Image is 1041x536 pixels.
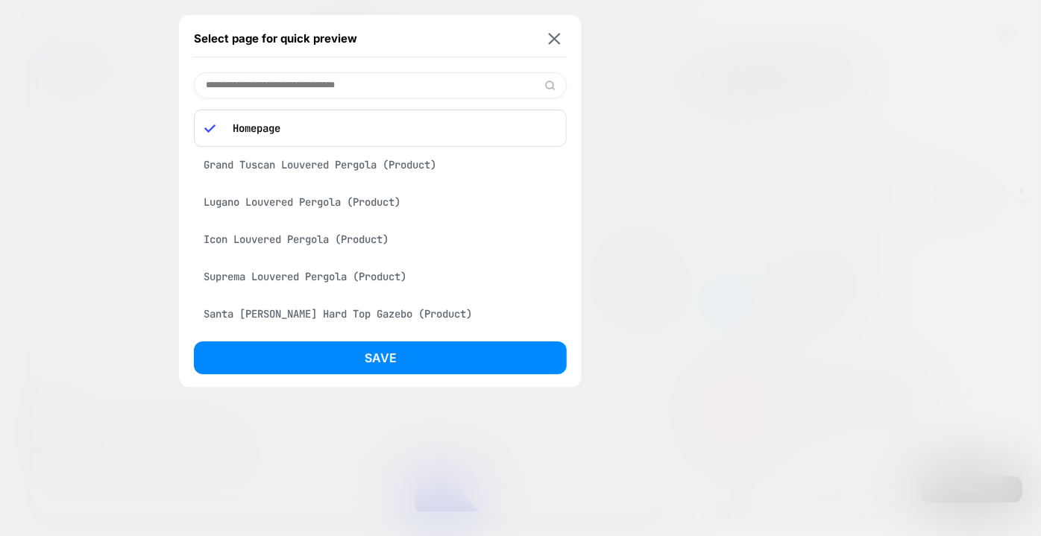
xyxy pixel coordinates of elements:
button: Load slide 2 of 2 [12,472,24,476]
img: edit [544,80,556,91]
div: Icon Louvered Pergola (Product) [194,225,567,253]
div: Lugano Louvered Pergola (Product) [194,188,567,216]
img: blue checkmark [204,123,216,134]
button: Accessibility Widget, click to open [801,293,834,327]
button: Save [194,341,567,374]
button: Pause slideshow [12,482,27,508]
div: Suprema Louvered Pergola (Product) [194,262,567,291]
div: Santa [PERSON_NAME] Hard Top Gazebo (Product) [194,300,567,328]
div: Grand Tuscan Louvered Pergola (Product) [194,151,567,179]
span: Select page for quick preview [194,31,357,45]
p: Homepage [226,122,557,135]
img: close [549,33,561,44]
